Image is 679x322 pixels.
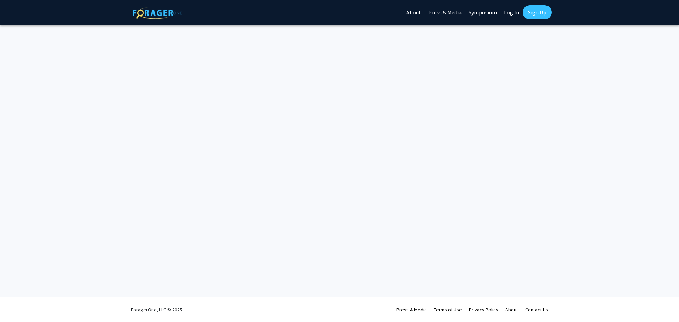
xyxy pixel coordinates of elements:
a: Terms of Use [434,306,462,313]
a: About [505,306,518,313]
img: ForagerOne Logo [133,7,182,19]
a: Contact Us [525,306,548,313]
div: ForagerOne, LLC © 2025 [131,297,182,322]
a: Sign Up [523,5,552,19]
a: Press & Media [396,306,427,313]
a: Privacy Policy [469,306,498,313]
